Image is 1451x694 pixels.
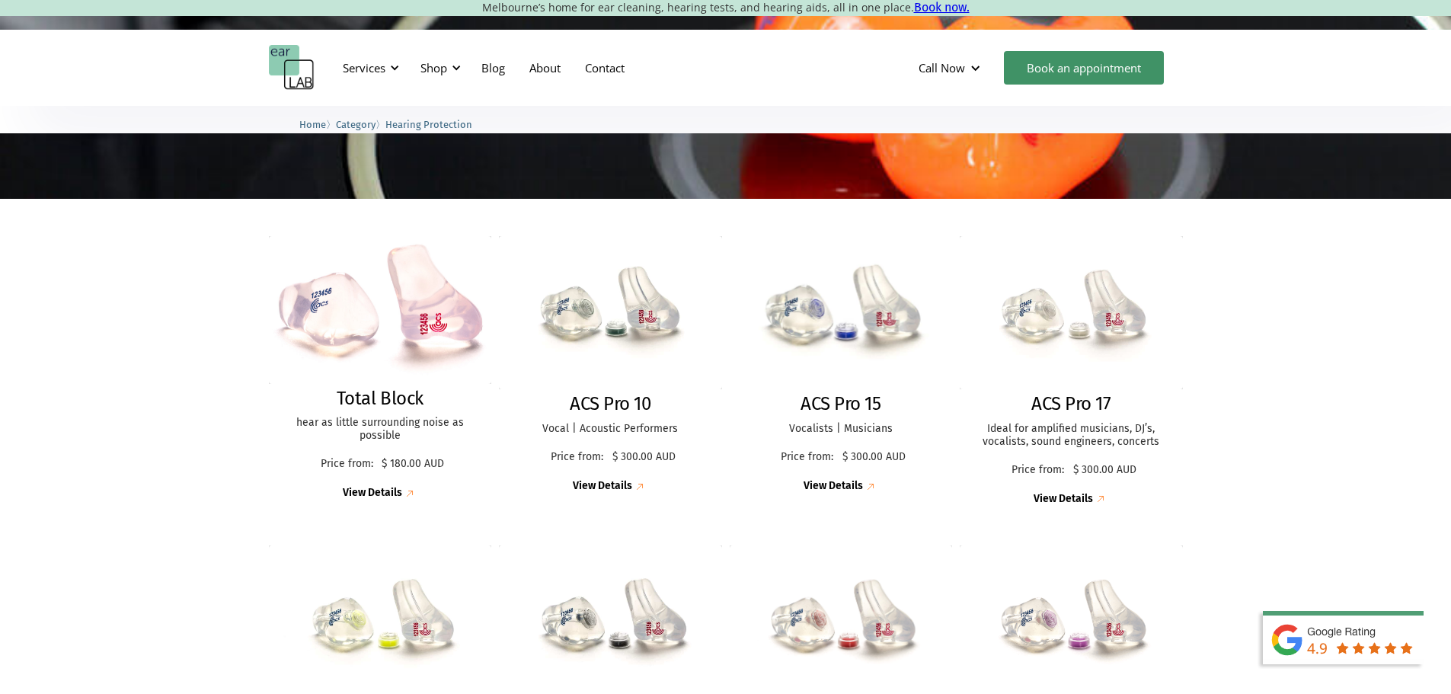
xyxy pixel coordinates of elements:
a: Category [336,117,376,131]
a: About [517,46,573,90]
img: ACS Pro 10 [499,236,722,389]
img: ACS Pro 17 [960,236,1183,389]
li: 〉 [336,117,385,133]
p: Vocalists | Musicians [745,423,938,436]
p: $ 300.00 AUD [842,451,906,464]
a: ACS Pro 15ACS Pro 15Vocalists | MusiciansPrice from:$ 300.00 AUDView Details [730,236,953,494]
div: View Details [343,487,402,500]
div: View Details [573,480,632,493]
div: Shop [411,45,465,91]
a: ACS Pro 17ACS Pro 17Ideal for amplified musicians, DJ’s, vocalists, sound engineers, concertsPric... [960,236,1183,507]
div: Services [343,60,385,75]
span: Home [299,119,326,130]
div: Call Now [919,60,965,75]
div: Shop [420,60,447,75]
h2: ACS Pro 15 [801,393,881,415]
p: Price from: [545,451,609,464]
span: Category [336,119,376,130]
img: ACS Pro 15 [719,229,963,397]
a: ACS Pro 10ACS Pro 10Vocal | Acoustic PerformersPrice from:$ 300.00 AUDView Details [499,236,722,494]
a: Home [299,117,326,131]
a: Total BlockTotal Blockhear as little surrounding noise as possiblePrice from:$ 180.00 AUDView Det... [269,236,492,501]
p: Ideal for amplified musicians, DJ’s, vocalists, sound engineers, concerts [975,423,1168,449]
p: Vocal | Acoustic Performers [514,423,707,436]
div: View Details [1034,493,1093,506]
p: $ 300.00 AUD [612,451,676,464]
h2: Total Block [337,388,423,410]
a: Contact [573,46,637,90]
p: Price from: [315,458,378,471]
p: Price from: [775,451,839,464]
a: Hearing Protection [385,117,472,131]
p: hear as little surrounding noise as possible [284,417,477,443]
span: Hearing Protection [385,119,472,130]
div: Services [334,45,404,91]
p: $ 180.00 AUD [382,458,444,471]
a: Book an appointment [1004,51,1164,85]
a: Blog [469,46,517,90]
li: 〉 [299,117,336,133]
div: View Details [804,480,863,493]
p: $ 300.00 AUD [1073,464,1136,477]
a: home [269,45,315,91]
h2: ACS Pro 17 [1031,393,1111,415]
div: Call Now [906,45,996,91]
h2: ACS Pro 10 [570,393,650,415]
p: Price from: [1006,464,1069,477]
img: Total Block [269,236,492,384]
